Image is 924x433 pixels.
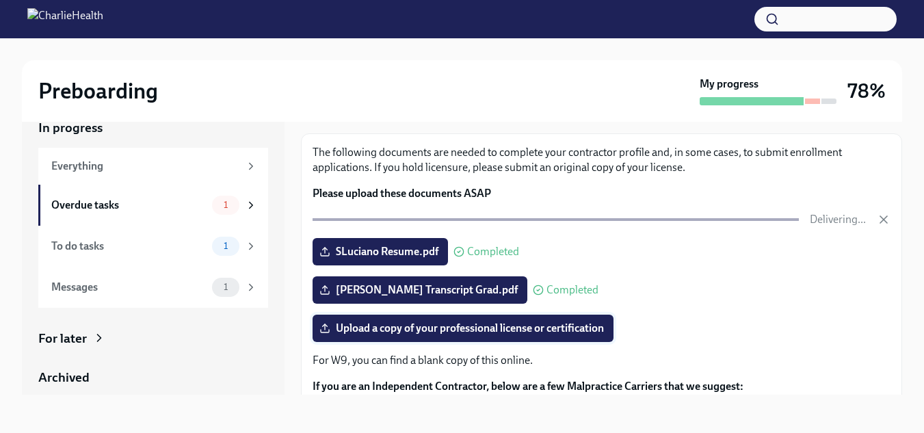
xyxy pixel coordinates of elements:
[215,200,236,210] span: 1
[877,213,890,226] button: Cancel
[38,148,268,185] a: Everything
[51,239,207,254] div: To do tasks
[51,198,207,213] div: Overdue tasks
[467,246,519,257] span: Completed
[313,276,527,304] label: [PERSON_NAME] Transcript Grad.pdf
[313,145,890,175] p: The following documents are needed to complete your contractor profile and, in some cases, to sub...
[27,8,103,30] img: CharlieHealth
[38,267,268,308] a: Messages1
[38,330,87,347] div: For later
[38,330,268,347] a: For later
[313,238,448,265] label: SLuciano Resume.pdf
[810,212,866,227] p: Delivering...
[51,159,239,174] div: Everything
[322,322,604,335] span: Upload a copy of your professional license or certification
[38,226,268,267] a: To do tasks1
[313,380,743,393] strong: If you are an Independent Contractor, below are a few Malpractice Carriers that we suggest:
[313,315,613,342] label: Upload a copy of your professional license or certification
[215,282,236,292] span: 1
[322,245,438,259] span: SLuciano Resume.pdf
[38,185,268,226] a: Overdue tasks1
[313,187,491,200] strong: Please upload these documents ASAP
[38,369,268,386] a: Archived
[38,77,158,105] h2: Preboarding
[313,353,890,368] p: For W9, you can find a blank copy of this online.
[51,280,207,295] div: Messages
[215,241,236,251] span: 1
[38,119,268,137] a: In progress
[847,79,886,103] h3: 78%
[546,285,598,296] span: Completed
[700,77,758,92] strong: My progress
[322,283,518,297] span: [PERSON_NAME] Transcript Grad.pdf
